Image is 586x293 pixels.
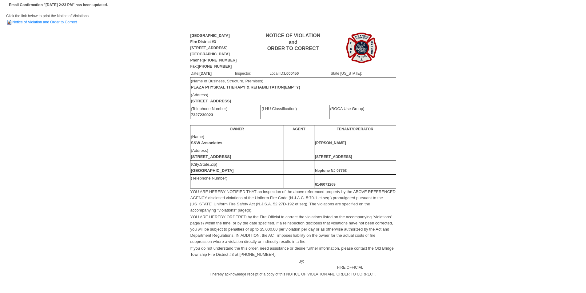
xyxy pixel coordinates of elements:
td: Local ID: [269,70,330,77]
b: Neptune NJ 07753 [315,168,347,173]
font: YOU ARE HEREBY NOTIFIED THAT an inspection of the above referenced property by the ABOVE REFERENC... [190,189,396,212]
font: (LHU Classification) [261,106,297,111]
b: PLAZA PHYSICAL THERAPY & REHABILITATION(EMPTY) [191,85,300,89]
font: (Address) [191,148,231,159]
td: FIRE OFFICIAL [304,258,396,271]
img: HTML Document [6,19,12,26]
b: 7327230023 [191,113,213,117]
td: Inspector: [235,70,269,77]
b: [STREET_ADDRESS] [191,99,231,103]
font: (Telephone Number) [191,106,228,117]
b: [PERSON_NAME] [315,141,346,145]
td: By: [190,258,305,271]
td: Email Confirmation "[DATE] 2:23 PM" has been updated. [8,1,109,9]
font: (BOCA Use Group) [330,106,364,111]
font: YOU ARE HEREBY ORDERED by the Fire Official to correct the violations listed on the accompanying ... [190,215,393,244]
font: (City,State,Zip) [191,162,234,173]
b: AGENT [293,127,305,131]
td: I hereby acknowledge receipt of a copy of this NOTICE OF VIOLATION AND ORDER TO CORRECT. [190,271,396,278]
b: [STREET_ADDRESS] [315,155,352,159]
a: Notice of Violation and Order to Correct [6,20,77,24]
b: S&W Associates [191,141,222,145]
b: [GEOGRAPHIC_DATA] Fire District #3 [STREET_ADDRESS] [GEOGRAPHIC_DATA] Phone:[PHONE_NUMBER] Fax:[P... [190,34,237,69]
td: State [US_STATE]: [330,70,396,77]
b: [DATE] [199,71,212,76]
b: [STREET_ADDRESS] [191,154,231,159]
span: Click the link below to print the Notice of Violations [6,14,89,24]
b: [GEOGRAPHIC_DATA] [191,168,234,173]
b: NOTICE OF VIOLATION and ORDER TO CORRECT [266,33,320,51]
font: (Name of Business, Structure, Premises) [191,79,300,89]
font: If you do not understand the this order, need assistance or desire further information, please co... [190,246,394,257]
td: Date: [190,70,235,77]
font: (Address) [191,93,231,103]
font: (Telephone Number) [191,176,228,180]
img: Image [346,33,377,63]
font: (Name) [191,134,222,145]
b: TENANT/OPERATOR [337,127,373,131]
b: OWNER [230,127,244,131]
b: 6146071269 [315,182,336,187]
b: L000450 [284,71,299,76]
